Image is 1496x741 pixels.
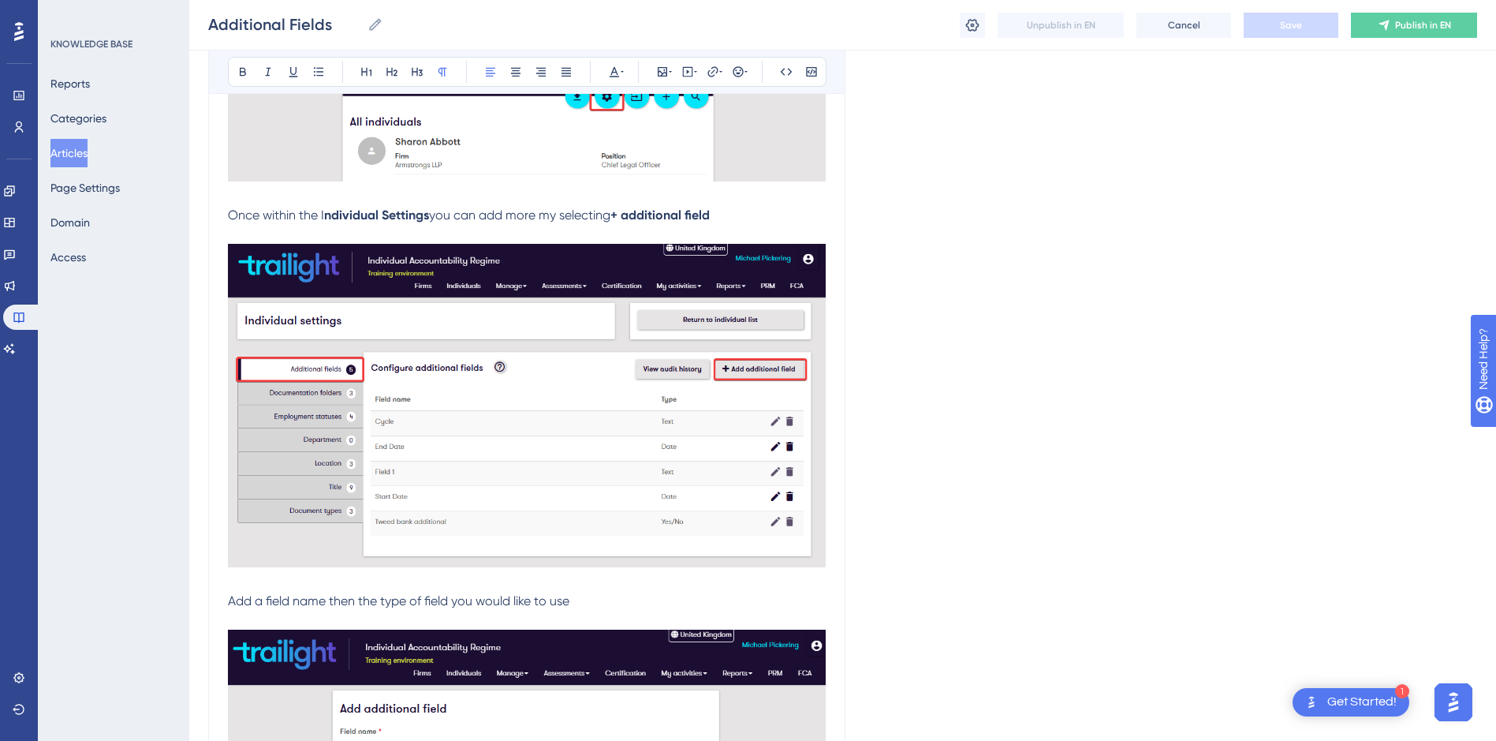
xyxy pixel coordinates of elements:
span: Unpublish in EN [1027,19,1095,32]
button: Publish in EN [1351,13,1477,38]
button: Cancel [1136,13,1231,38]
button: Domain [50,208,90,237]
button: Reports [50,69,90,98]
span: you can add more my selecting [429,208,610,223]
span: Cancel [1168,19,1200,32]
iframe: UserGuiding AI Assistant Launcher [1430,679,1477,726]
button: Categories [50,104,106,133]
span: Save [1280,19,1302,32]
span: Once within the I [228,208,324,223]
span: Need Help? [37,4,99,23]
button: Page Settings [50,174,120,202]
input: Article Name [208,13,361,36]
div: Get Started! [1327,694,1397,711]
div: 1 [1395,684,1409,698]
span: Publish in EN [1395,19,1451,32]
div: KNOWLEDGE BASE [50,38,132,51]
button: Save [1244,13,1338,38]
img: launcher-image-alternative-text [1302,693,1321,712]
strong: ndividual Settings [324,208,429,223]
button: Access [50,243,86,271]
strong: + additional field [610,208,710,223]
div: Open Get Started! checklist, remaining modules: 1 [1293,688,1409,717]
button: Articles [50,139,88,167]
span: Add a field name then the type of field you would like to use [228,593,569,608]
button: Unpublish in EN [998,13,1124,38]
